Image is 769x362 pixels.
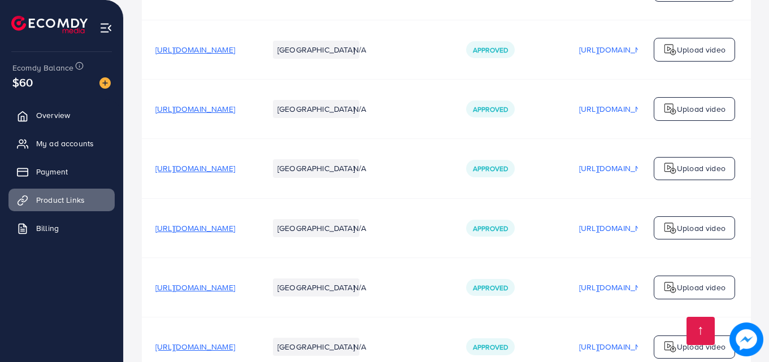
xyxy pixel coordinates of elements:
[155,223,235,234] span: [URL][DOMAIN_NAME]
[663,221,677,235] img: logo
[677,43,725,56] p: Upload video
[579,221,659,235] p: [URL][DOMAIN_NAME]
[473,164,508,173] span: Approved
[353,103,366,115] span: N/A
[36,194,85,206] span: Product Links
[8,160,115,183] a: Payment
[353,223,366,234] span: N/A
[663,43,677,56] img: logo
[353,282,366,293] span: N/A
[8,132,115,155] a: My ad accounts
[36,110,70,121] span: Overview
[663,281,677,294] img: logo
[731,324,762,355] img: image
[155,341,235,352] span: [URL][DOMAIN_NAME]
[155,103,235,115] span: [URL][DOMAIN_NAME]
[677,281,725,294] p: Upload video
[273,159,359,177] li: [GEOGRAPHIC_DATA]
[353,44,366,55] span: N/A
[473,342,508,352] span: Approved
[12,74,33,90] span: $60
[273,338,359,356] li: [GEOGRAPHIC_DATA]
[663,162,677,175] img: logo
[473,224,508,233] span: Approved
[579,43,659,56] p: [URL][DOMAIN_NAME]
[473,45,508,55] span: Approved
[579,281,659,294] p: [URL][DOMAIN_NAME]
[155,282,235,293] span: [URL][DOMAIN_NAME]
[155,44,235,55] span: [URL][DOMAIN_NAME]
[677,340,725,354] p: Upload video
[677,102,725,116] p: Upload video
[11,16,88,33] img: logo
[579,102,659,116] p: [URL][DOMAIN_NAME]
[36,166,68,177] span: Payment
[273,278,359,296] li: [GEOGRAPHIC_DATA]
[12,62,73,73] span: Ecomdy Balance
[8,189,115,211] a: Product Links
[677,221,725,235] p: Upload video
[663,102,677,116] img: logo
[579,162,659,175] p: [URL][DOMAIN_NAME]
[473,283,508,293] span: Approved
[36,138,94,149] span: My ad accounts
[99,77,111,89] img: image
[353,163,366,174] span: N/A
[579,340,659,354] p: [URL][DOMAIN_NAME]
[677,162,725,175] p: Upload video
[273,219,359,237] li: [GEOGRAPHIC_DATA]
[155,163,235,174] span: [URL][DOMAIN_NAME]
[473,104,508,114] span: Approved
[353,341,366,352] span: N/A
[8,217,115,239] a: Billing
[8,104,115,127] a: Overview
[99,21,112,34] img: menu
[273,41,359,59] li: [GEOGRAPHIC_DATA]
[36,223,59,234] span: Billing
[663,340,677,354] img: logo
[273,100,359,118] li: [GEOGRAPHIC_DATA]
